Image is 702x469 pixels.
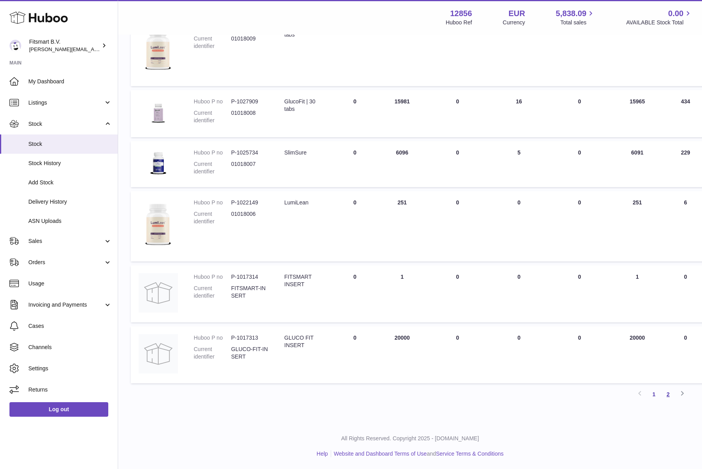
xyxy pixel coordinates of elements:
[331,326,378,383] td: 0
[647,387,661,401] a: 1
[28,365,112,372] span: Settings
[194,210,231,225] dt: Current identifier
[284,199,323,206] div: LumiLean
[611,265,664,322] td: 1
[194,334,231,342] dt: Huboo P no
[231,160,269,175] dd: 01018007
[231,109,269,124] dd: 01018008
[331,141,378,187] td: 0
[231,199,269,206] dd: P-1022149
[611,191,664,261] td: 251
[124,435,696,442] p: All Rights Reserved. Copyright 2025 - [DOMAIN_NAME]
[194,273,231,281] dt: Huboo P no
[28,179,112,186] span: Add Stock
[28,344,112,351] span: Channels
[331,16,378,86] td: 0
[28,78,112,85] span: My Dashboard
[231,273,269,281] dd: P-1017314
[489,191,548,261] td: 0
[9,402,108,416] a: Log out
[489,16,548,86] td: 32
[194,346,231,360] dt: Current identifier
[489,90,548,137] td: 16
[626,8,693,26] a: 0.00 AVAILABLE Stock Total
[284,98,323,113] div: GlucoFit | 30 tabs
[231,149,269,156] dd: P-1025734
[426,141,489,187] td: 0
[28,120,104,128] span: Stock
[446,19,472,26] div: Huboo Ref
[426,16,489,86] td: 0
[194,285,231,300] dt: Current identifier
[9,40,21,51] img: jonathan@leaderoo.com
[578,199,581,206] span: 0
[28,99,104,107] span: Listings
[194,160,231,175] dt: Current identifier
[489,326,548,383] td: 0
[331,90,378,137] td: 0
[556,8,587,19] span: 5,838.09
[426,326,489,383] td: 0
[139,273,178,313] img: product image
[139,149,178,176] img: product image
[378,265,426,322] td: 1
[378,191,426,261] td: 251
[436,451,504,457] a: Service Terms & Conditions
[317,451,328,457] a: Help
[231,210,269,225] dd: 01018006
[28,198,112,206] span: Delivery History
[28,301,104,309] span: Invoicing and Payments
[578,98,581,105] span: 0
[29,38,100,53] div: Fitsmart B.V.
[426,265,489,322] td: 0
[194,149,231,156] dt: Huboo P no
[331,191,378,261] td: 0
[194,199,231,206] dt: Huboo P no
[611,141,664,187] td: 6091
[28,386,112,394] span: Returns
[556,8,596,26] a: 5,838.09 Total sales
[378,141,426,187] td: 6096
[334,451,427,457] a: Website and Dashboard Terms of Use
[231,346,269,360] dd: GLUCO-FIT-INSERT
[378,326,426,383] td: 20000
[194,109,231,124] dt: Current identifier
[578,149,581,156] span: 0
[626,19,693,26] span: AVAILABLE Stock Total
[668,8,683,19] span: 0.00
[28,322,112,330] span: Cases
[489,141,548,187] td: 5
[508,8,525,19] strong: EUR
[231,98,269,105] dd: P-1027909
[284,149,323,156] div: SlimSure
[284,273,323,288] div: FITSMART INSERT
[560,19,595,26] span: Total sales
[378,16,426,86] td: 9708
[28,160,112,167] span: Stock History
[331,265,378,322] td: 0
[28,140,112,148] span: Stock
[28,259,104,266] span: Orders
[139,98,178,127] img: product image
[611,326,664,383] td: 20000
[28,217,112,225] span: ASN Uploads
[194,98,231,105] dt: Huboo P no
[426,90,489,137] td: 0
[28,237,104,245] span: Sales
[28,280,112,287] span: Usage
[450,8,472,19] strong: 12856
[378,90,426,137] td: 15981
[231,35,269,50] dd: 01018009
[194,35,231,50] dt: Current identifier
[611,90,664,137] td: 15965
[489,265,548,322] td: 0
[503,19,525,26] div: Currency
[578,274,581,280] span: 0
[139,334,178,373] img: product image
[331,450,504,458] li: and
[231,285,269,300] dd: FITSMART-INSERT
[29,46,158,52] span: [PERSON_NAME][EMAIL_ADDRESS][DOMAIN_NAME]
[578,335,581,341] span: 0
[231,334,269,342] dd: P-1017313
[139,24,178,76] img: product image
